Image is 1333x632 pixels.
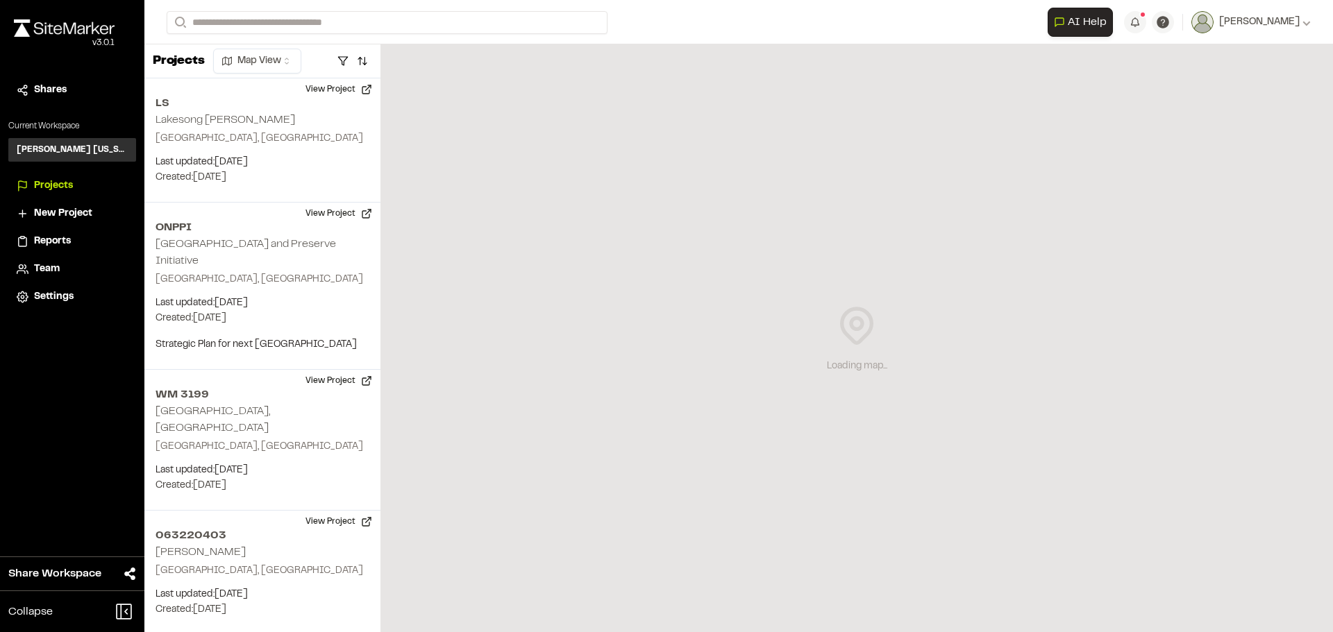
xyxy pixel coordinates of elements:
p: Last updated: [DATE] [156,155,369,170]
button: View Project [297,370,380,392]
button: [PERSON_NAME] [1191,11,1311,33]
h3: [PERSON_NAME] [US_STATE] [17,144,128,156]
span: Shares [34,83,67,98]
p: Created: [DATE] [156,478,369,493]
p: Strategic Plan for next [GEOGRAPHIC_DATA] [156,337,369,352]
h2: [GEOGRAPHIC_DATA] and Preserve Initiative [156,239,336,266]
p: Current Workspace [8,120,136,133]
p: Created: [DATE] [156,602,369,617]
p: [GEOGRAPHIC_DATA], [GEOGRAPHIC_DATA] [156,563,369,579]
span: AI Help [1068,14,1107,31]
a: Projects [17,178,128,194]
h2: WM 3199 [156,386,369,403]
span: Collapse [8,604,53,620]
h2: [PERSON_NAME] [156,547,246,557]
a: Team [17,262,128,277]
p: Created: [DATE] [156,311,369,326]
p: [GEOGRAPHIC_DATA], [GEOGRAPHIC_DATA] [156,131,369,146]
h2: 063220403 [156,527,369,544]
h2: ONPPI [156,219,369,236]
span: Reports [34,234,71,249]
span: Team [34,262,60,277]
p: Last updated: [DATE] [156,296,369,311]
p: Created: [DATE] [156,170,369,185]
button: Open AI Assistant [1048,8,1113,37]
a: Settings [17,289,128,305]
img: rebrand.png [14,19,115,37]
p: [GEOGRAPHIC_DATA], [GEOGRAPHIC_DATA] [156,272,369,287]
span: Share Workspace [8,565,101,582]
button: Search [167,11,192,34]
span: Projects [34,178,73,194]
img: User [1191,11,1214,33]
div: Open AI Assistant [1048,8,1118,37]
span: Settings [34,289,74,305]
a: New Project [17,206,128,221]
a: Reports [17,234,128,249]
span: [PERSON_NAME] [1219,15,1300,30]
button: View Project [297,203,380,225]
p: Last updated: [DATE] [156,463,369,478]
p: [GEOGRAPHIC_DATA], [GEOGRAPHIC_DATA] [156,439,369,454]
h2: [GEOGRAPHIC_DATA], [GEOGRAPHIC_DATA] [156,407,270,433]
h2: Lakesong [PERSON_NAME] [156,115,295,125]
div: Oh geez...please don't... [14,37,115,49]
p: Last updated: [DATE] [156,587,369,602]
span: New Project [34,206,92,221]
div: Loading map... [827,359,887,374]
p: Projects [153,52,205,71]
h2: LS [156,95,369,112]
a: Shares [17,83,128,98]
button: View Project [297,511,380,533]
button: View Project [297,78,380,101]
